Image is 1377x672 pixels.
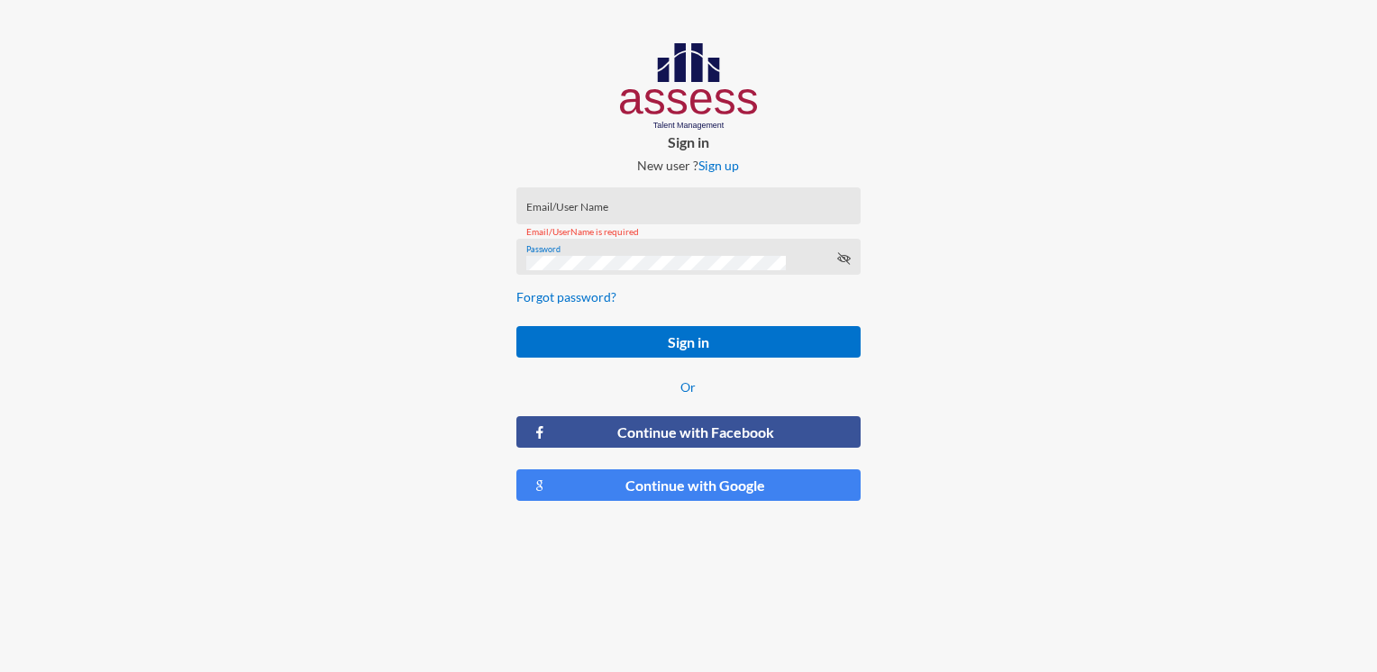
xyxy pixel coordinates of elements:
[516,379,860,395] p: Or
[620,43,758,130] img: AssessLogoo.svg
[516,289,616,304] a: Forgot password?
[526,227,851,237] mat-error: Email/UserName is required
[502,133,874,150] p: Sign in
[516,416,860,448] button: Continue with Facebook
[516,326,860,358] button: Sign in
[698,158,739,173] a: Sign up
[516,469,860,501] button: Continue with Google
[502,158,874,173] p: New user ?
